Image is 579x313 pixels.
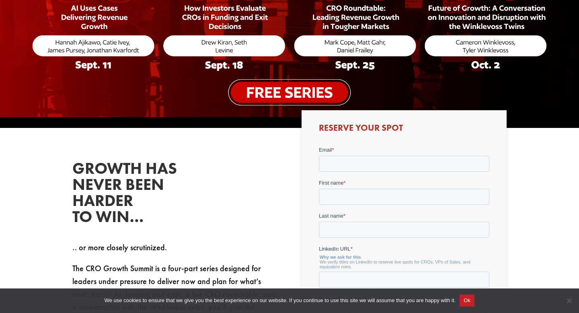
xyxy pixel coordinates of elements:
span: We use cookies to ensure that we give you the best experience on our website. If you continue to ... [105,297,456,305]
span: .. or more closely scrutinized. [72,242,167,253]
button: Ok [460,294,474,307]
h2: Growth has never been harder to win… [72,161,193,229]
h3: Reserve Your Spot [319,124,489,136]
span: No [565,297,573,305]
